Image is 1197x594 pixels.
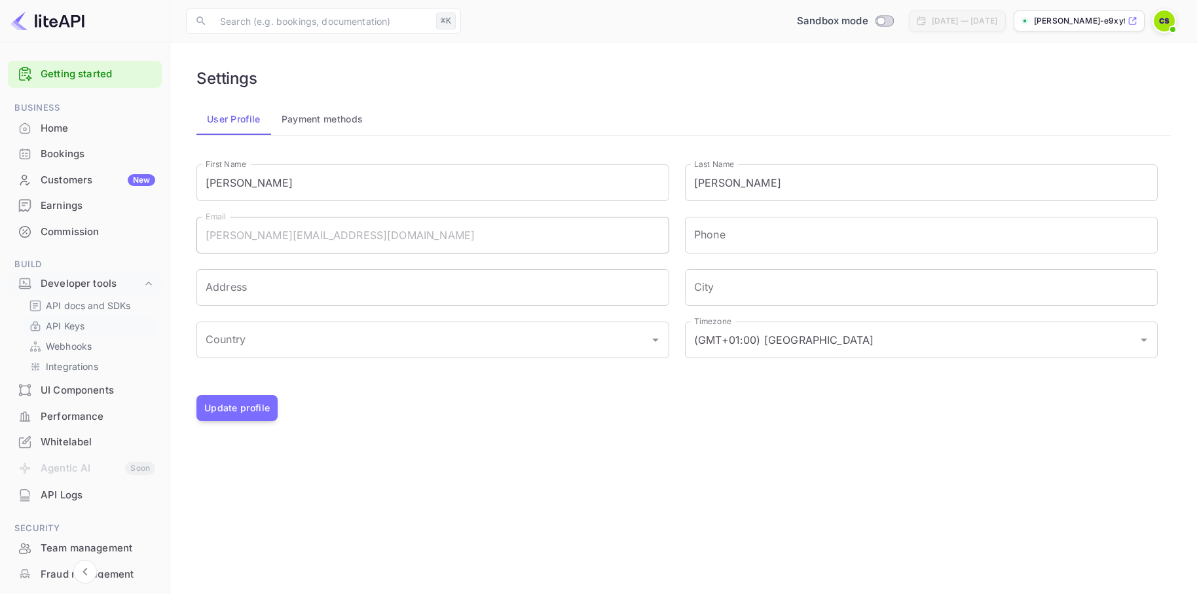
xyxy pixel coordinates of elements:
span: Sandbox mode [797,14,868,29]
div: Whitelabel [41,435,155,450]
button: Update profile [196,395,278,421]
button: Open [646,331,665,349]
p: Webhooks [46,339,92,353]
div: [DATE] — [DATE] [932,15,997,27]
div: API Logs [8,483,162,508]
div: Team management [8,536,162,561]
a: API Logs [8,483,162,507]
a: Getting started [41,67,155,82]
a: Team management [8,536,162,560]
div: Commission [41,225,155,240]
div: CustomersNew [8,168,162,193]
div: API Keys [24,316,157,335]
div: Integrations [24,357,157,376]
label: Last Name [694,158,734,170]
div: Earnings [8,193,162,219]
input: Last Name [685,164,1158,201]
button: Open [1135,331,1153,349]
input: Search (e.g. bookings, documentation) [212,8,431,34]
a: CustomersNew [8,168,162,192]
a: API docs and SDKs [29,299,151,312]
a: UI Components [8,378,162,402]
div: Getting started [8,61,162,88]
a: Integrations [29,360,151,373]
button: User Profile [196,103,271,135]
div: Fraud management [8,562,162,587]
a: Whitelabel [8,430,162,454]
div: Switch to Production mode [792,14,898,29]
div: Team management [41,541,155,556]
label: Email [206,211,226,222]
div: Performance [8,404,162,430]
div: UI Components [8,378,162,403]
div: Customers [41,173,155,188]
input: phone [685,217,1158,253]
div: Developer tools [8,272,162,295]
a: Earnings [8,193,162,217]
button: Collapse navigation [73,560,97,584]
label: First Name [206,158,246,170]
p: API Keys [46,319,84,333]
a: Home [8,116,162,140]
p: Integrations [46,360,98,373]
button: Payment methods [271,103,374,135]
a: Performance [8,404,162,428]
div: Whitelabel [8,430,162,455]
div: Fraud management [41,567,155,582]
input: Country [202,327,644,352]
div: Bookings [8,141,162,167]
div: ⌘K [436,12,456,29]
input: First Name [196,164,669,201]
div: API Logs [41,488,155,503]
div: New [128,174,155,186]
div: Home [41,121,155,136]
input: Email [196,217,669,253]
span: Business [8,101,162,115]
p: [PERSON_NAME]-e9xyf.nui... [1034,15,1125,27]
input: Address [196,269,669,306]
div: Bookings [41,147,155,162]
div: Earnings [41,198,155,213]
input: City [685,269,1158,306]
a: Fraud management [8,562,162,586]
a: Webhooks [29,339,151,353]
span: Build [8,257,162,272]
a: Commission [8,219,162,244]
a: Bookings [8,141,162,166]
a: API Keys [29,319,151,333]
div: Commission [8,219,162,245]
img: LiteAPI logo [10,10,84,31]
div: UI Components [41,383,155,398]
h6: Settings [196,69,257,88]
div: Performance [41,409,155,424]
div: Home [8,116,162,141]
label: Timezone [694,316,731,327]
div: Developer tools [41,276,142,291]
div: account-settings tabs [196,103,1171,135]
p: API docs and SDKs [46,299,131,312]
span: Security [8,521,162,536]
div: Webhooks [24,337,157,356]
div: API docs and SDKs [24,296,157,315]
img: Colin Seaman [1154,10,1175,31]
